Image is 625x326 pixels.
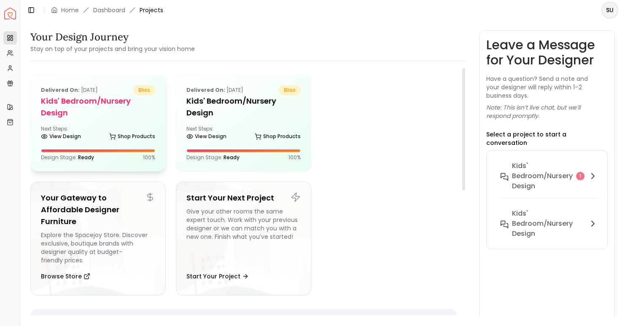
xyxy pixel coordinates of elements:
[41,95,155,119] h5: Kids' Bedroom/Nursery design
[133,85,155,95] span: bliss
[41,231,155,265] div: Explore the Spacejoy Store. Discover exclusive, boutique brands with designer quality at budget-f...
[109,131,155,142] a: Shop Products
[186,192,301,204] h5: Start Your Next Project
[486,130,608,147] p: Select a project to start a conversation
[78,154,94,161] span: Ready
[186,85,243,95] p: [DATE]
[4,8,16,19] a: Spacejoy
[41,86,80,94] b: Delivered on:
[30,182,166,295] a: Your Gateway to Affordable Designer FurnitureExplore the Spacejoy Store. Discover exclusive, bout...
[512,208,585,239] h6: Kids' Bedroom/Nursery Design
[93,6,125,14] a: Dashboard
[601,2,618,19] button: SU
[512,161,573,191] h6: Kids' Bedroom/Nursery design
[224,154,240,161] span: Ready
[140,6,163,14] span: Projects
[61,6,79,14] a: Home
[51,6,163,14] nav: breadcrumb
[41,192,155,227] h5: Your Gateway to Affordable Designer Furniture
[30,30,195,44] h3: Your Design Journey
[41,268,90,285] button: Browse Store
[186,95,301,119] h5: Kids' Bedroom/Nursery Design
[493,158,605,205] button: Kids' Bedroom/Nursery design1
[143,154,155,161] p: 100 %
[4,8,16,19] img: Spacejoy Logo
[41,154,94,161] p: Design Stage:
[288,154,301,161] p: 100 %
[186,207,301,265] div: Give your other rooms the same expert touch. Work with your previous designer or we can match you...
[602,3,617,18] span: SU
[30,45,195,53] small: Stay on top of your projects and bring your vision home
[279,85,301,95] span: bliss
[186,86,225,94] b: Delivered on:
[186,131,226,142] a: View Design
[41,131,81,142] a: View Design
[486,103,608,120] p: Note: This isn’t live chat, but we’ll respond promptly.
[41,85,98,95] p: [DATE]
[186,268,249,285] button: Start Your Project
[576,172,585,180] div: 1
[176,182,311,295] a: Start Your Next ProjectGive your other rooms the same expert touch. Work with your previous desig...
[255,131,301,142] a: Shop Products
[41,126,155,142] div: Next Steps:
[486,37,608,68] h3: Leave a Message for Your Designer
[493,205,605,242] button: Kids' Bedroom/Nursery Design
[186,126,301,142] div: Next Steps:
[486,75,608,100] p: Have a question? Send a note and your designer will reply within 1–2 business days.
[186,154,240,161] p: Design Stage:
